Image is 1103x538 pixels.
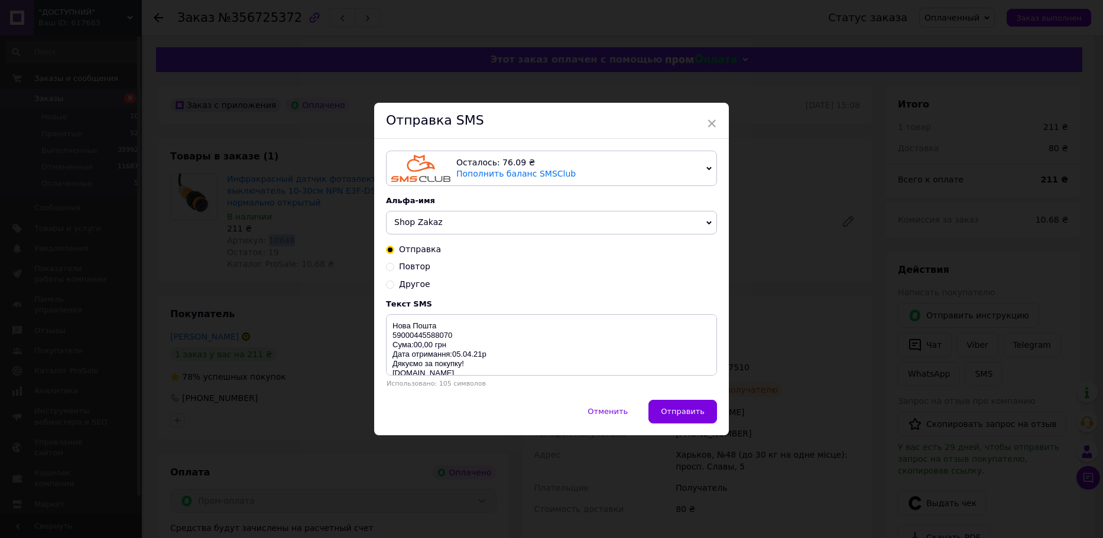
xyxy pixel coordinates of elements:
[399,279,430,289] span: Другое
[386,299,717,308] div: Текст SMS
[648,400,717,423] button: Отправить
[661,407,705,416] span: Отправить
[394,217,443,227] span: Shop Zakaz
[456,157,702,169] div: Осталось: 76.09 ₴
[399,262,430,271] span: Повтор
[386,196,435,205] span: Альфа-имя
[575,400,640,423] button: Отменить
[706,113,717,133] span: ×
[374,103,729,139] div: Отправка SMS
[588,407,628,416] span: Отменить
[456,169,576,178] a: Пополнить баланс SMSClub
[386,380,717,387] div: Использовано: 105 символов
[399,244,441,254] span: Отправка
[386,314,717,376] textarea: Нова Пошта 59000445588070 Сума:00,00 грн Дата отримання:05.04.21р Дякуємо за покупку! [DOMAIN_NAME]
